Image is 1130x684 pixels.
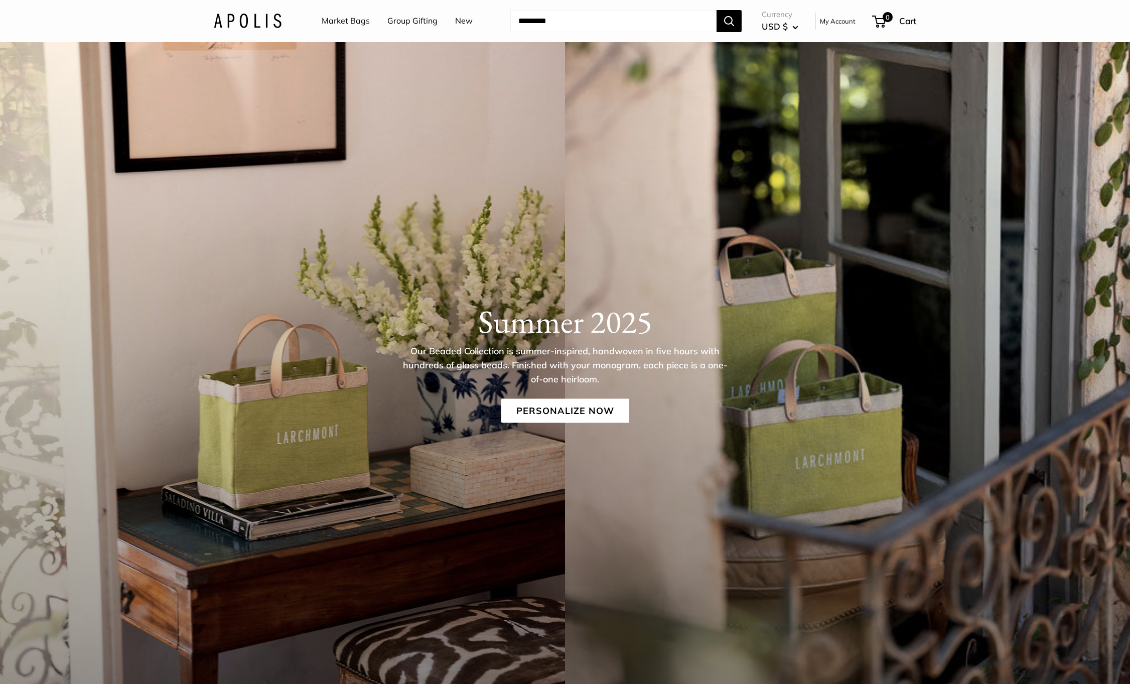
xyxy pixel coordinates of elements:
a: Group Gifting [387,14,438,29]
a: 0 Cart [873,13,916,29]
button: USD $ [762,19,798,35]
span: USD $ [762,21,788,32]
a: Market Bags [322,14,370,29]
span: Currency [762,8,798,22]
span: Cart [899,16,916,26]
h1: Summer 2025 [214,303,916,341]
span: 0 [883,12,893,22]
a: Personalize Now [501,399,629,423]
button: Search [717,10,742,32]
a: My Account [820,15,856,27]
p: Our Beaded Collection is summer-inspired, handwoven in five hours with hundreds of glass beads. F... [402,344,728,386]
input: Search... [510,10,717,32]
img: Apolis [214,14,281,28]
a: New [455,14,473,29]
